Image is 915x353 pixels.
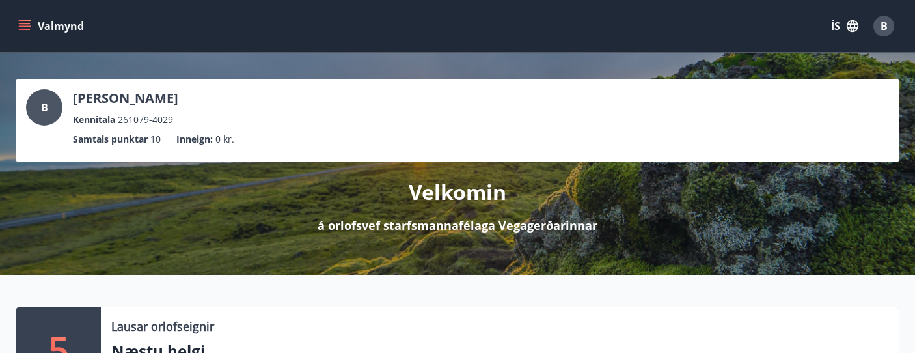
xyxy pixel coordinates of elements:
[215,132,234,147] span: 0 kr.
[41,100,48,115] span: B
[16,14,89,38] button: menu
[824,14,866,38] button: ÍS
[409,178,506,206] p: Velkomin
[176,132,213,147] p: Inneign :
[73,113,115,127] p: Kennitala
[111,318,214,335] p: Lausar orlofseignir
[881,19,888,33] span: B
[118,113,173,127] span: 261079-4029
[73,89,178,107] p: [PERSON_NAME]
[73,132,148,147] p: Samtals punktar
[318,217,597,234] p: á orlofsvef starfsmannafélaga Vegagerðarinnar
[868,10,899,42] button: B
[150,132,161,147] span: 10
